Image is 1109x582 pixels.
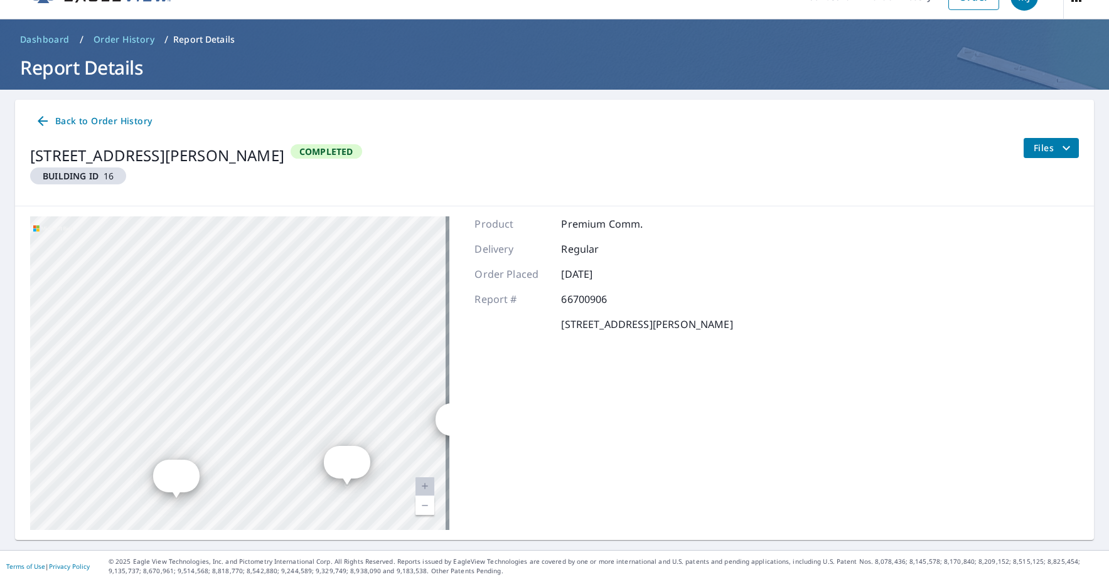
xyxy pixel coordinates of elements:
span: 16 [35,170,121,182]
p: Product [474,216,550,231]
a: Current Level 20, Zoom Out [415,496,434,515]
div: Dropped pin, building 8, Residential property, 2717 Lawrence Road Arlington, TX 76006 [436,403,482,442]
span: Order History [94,33,154,46]
h1: Report Details [15,55,1094,80]
li: / [164,32,168,47]
p: Report Details [173,33,235,46]
em: Building ID [43,170,99,182]
p: Order Placed [474,267,550,282]
div: Dropped pin, building 9, Residential property, 2717 Lawrence Road Arlington, TX 76006 [324,446,370,485]
nav: breadcrumb [15,29,1094,50]
button: filesDropdownBtn-66700906 [1023,138,1079,158]
span: 7 [185,471,191,480]
a: Terms of Use [6,562,45,571]
p: | [6,563,90,570]
a: Privacy Policy [49,562,90,571]
p: Premium Comm. [561,216,643,231]
span: 9 [356,458,362,467]
span: Dashboard [20,33,70,46]
p: 66700906 [561,292,636,307]
p: Regular [561,241,636,257]
a: Back to Order History [30,110,157,133]
a: Dashboard [15,29,75,50]
span: Files [1034,140,1074,156]
span: Completed [292,145,361,157]
div: [STREET_ADDRESS][PERSON_NAME] [30,144,284,167]
p: © 2025 Eagle View Technologies, Inc. and Pictometry International Corp. All Rights Reserved. Repo... [109,557,1103,576]
div: Dropped pin, building 7, Residential property, 2717 Lawrence Road Arlington, TX 76006 [153,460,200,499]
p: Report # [474,292,550,307]
p: [DATE] [561,267,636,282]
span: Back to Order History [35,114,152,129]
a: Current Level 20, Zoom In Disabled [415,477,434,496]
li: / [80,32,83,47]
p: Delivery [474,241,550,257]
p: [STREET_ADDRESS][PERSON_NAME] [561,317,732,332]
a: Order History [88,29,159,50]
